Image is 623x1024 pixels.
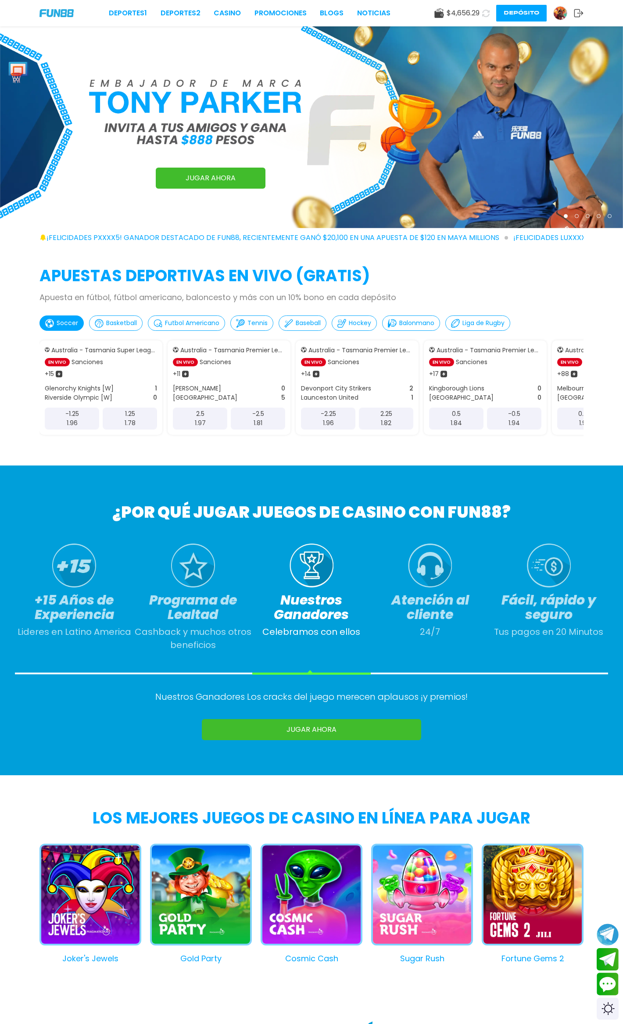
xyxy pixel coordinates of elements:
[51,346,157,355] p: Australia - Tasmania Super League Women
[133,625,252,652] p: Cashback y muchos otros beneficios
[420,625,440,638] p: 24/7
[371,952,473,964] h3: Sugar Rush
[445,315,510,331] button: Liga de Rugby
[490,593,608,622] h3: Fácil, rápido y seguro
[399,319,434,328] p: Balonmano
[15,593,133,622] h3: +15 Años de Experiencia
[320,8,344,18] a: BLOGS
[45,393,112,402] p: Riverside Olympic [W]
[148,315,225,331] button: Futbol Americano
[279,315,326,331] button: Baseball
[371,593,489,622] h3: Atención al cliente
[328,358,359,367] p: Sanciones
[349,319,371,328] p: Hockey
[557,393,622,402] p: [GEOGRAPHIC_DATA]
[200,358,231,367] p: Sanciones
[380,409,392,419] p: 2.25
[39,810,584,826] h2: LOS MEJORES JUEGOS DE CASINO EN LÍNEA PARA JUGAR
[462,319,505,328] p: Liga de Rugby
[156,168,265,189] a: JUGAR AHORA
[153,393,157,402] p: 0
[196,409,204,419] p: 2.5
[452,409,461,419] p: 0.5
[301,393,358,402] p: Launceston United
[557,358,582,366] p: EN VIVO
[281,393,285,402] p: 5
[165,319,219,328] p: Futbol Americano
[482,952,584,964] h3: Fortune Gems 2
[597,998,619,1020] div: Switch theme
[281,384,285,393] p: 0
[252,593,371,622] h3: Nuestros Ganadores
[45,358,70,366] p: EN VIVO
[173,358,198,366] p: EN VIVO
[39,9,74,17] img: Company Logo
[508,409,520,419] p: -0.5
[408,544,452,587] img: Atención al cliente
[254,419,262,428] p: 1.81
[597,923,619,946] button: Join telegram channel
[109,8,147,18] a: Deportes1
[527,544,571,587] img: Fácil, rápido y seguro
[362,844,473,964] button: Sugar Rush
[141,844,252,964] button: Gold Party
[39,264,584,288] h2: APUESTAS DEPORTIVAS EN VIVO (gratis)
[579,419,590,428] p: 1.96
[308,346,413,355] p: Australia - Tasmania Premier League
[494,625,603,638] p: Tus pagos en 20 Minutos
[473,844,584,964] button: Fortune Gems 2
[411,393,413,402] p: 1
[496,5,547,21] button: Depósito
[382,315,440,331] button: Balonmano
[247,319,268,328] p: Tennis
[195,419,206,428] p: 1.97
[252,409,264,419] p: -2.5
[357,8,390,18] a: NOTICIAS
[39,315,84,331] button: Soccer
[578,409,591,419] p: 0.25
[447,8,480,18] span: $ 4,656.29
[597,973,619,995] button: Contact customer service
[125,419,136,428] p: 1.78
[508,419,520,428] p: 1.94
[429,384,484,393] p: Kingborough Lions
[125,409,135,419] p: 1.25
[202,719,421,740] a: JUGAR AHORA
[173,384,221,393] p: [PERSON_NAME]
[133,593,252,622] h3: Programa de Lealtad
[290,544,333,587] img: Nuestros Ganadores
[437,346,541,355] p: Australia - Tasmania Premier League
[155,384,157,393] p: 1
[296,319,321,328] p: Baseball
[332,315,377,331] button: Hockey
[429,393,494,402] p: [GEOGRAPHIC_DATA]
[451,419,462,428] p: 1.84
[18,625,131,638] p: Lideres en Latino America
[381,419,391,428] p: 1.82
[173,393,237,402] p: [GEOGRAPHIC_DATA]
[106,319,137,328] p: Basketball
[173,369,180,379] p: + 11
[262,625,360,638] p: Celebramos con ellos
[52,544,96,587] img: +15 Años de Experiencia
[39,291,584,303] p: Apuesta en fútbol, fútbol americano, baloncesto y más con un 10% bono en cada depósito
[150,952,252,964] h3: Gold Party
[161,8,201,18] a: Deportes2
[57,319,78,328] p: Soccer
[321,409,336,419] p: -2.25
[537,384,541,393] p: 0
[301,369,311,379] p: + 14
[214,8,241,18] a: CASINO
[47,233,508,243] span: ¡FELICIDADES pxxxx5! GANADOR DESTACADO DE FUN88, RECIENTEMENTE GANÓ $20,100 EN UNA APUESTA DE $12...
[72,358,103,367] p: Sanciones
[171,544,215,587] img: Programa de Lealtad
[230,315,273,331] button: Tennis
[180,346,285,355] p: Australia - Tasmania Premier League
[301,358,326,366] p: EN VIVO
[553,6,574,20] a: Avatar
[554,7,567,20] img: Avatar
[261,952,362,964] h3: Cosmic Cash
[597,948,619,971] button: Join telegram
[67,419,78,428] p: 1.96
[537,393,541,402] p: 0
